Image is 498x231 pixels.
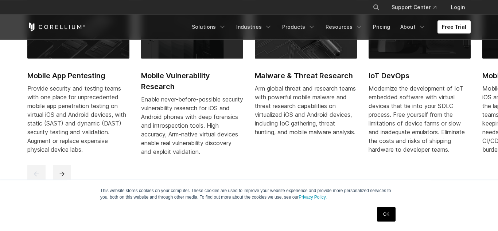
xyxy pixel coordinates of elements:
[445,1,471,14] a: Login
[141,70,243,92] h2: Mobile Vulnerability Research
[27,70,129,81] h2: Mobile App Pentesting
[369,20,394,33] a: Pricing
[232,20,276,33] a: Industries
[299,195,327,200] a: Privacy Policy.
[27,84,129,154] div: Provide security and testing teams with one place for unprecedented mobile app penetration testin...
[437,20,471,33] a: Free Trial
[187,20,230,33] a: Solutions
[27,165,46,183] button: previous
[27,23,85,31] a: Corellium Home
[278,20,320,33] a: Products
[100,187,398,200] p: This website stores cookies on your computer. These cookies are used to improve your website expe...
[255,70,357,81] h2: Malware & Threat Research
[187,20,471,33] div: Navigation Menu
[321,20,367,33] a: Resources
[369,70,471,81] h2: IoT DevOps
[369,84,471,154] div: Modernize the development of IoT embedded software with virtual devices that tie into your SDLC p...
[255,84,357,136] div: Arm global threat and research teams with powerful mobile malware and threat research capabilitie...
[370,1,383,14] button: Search
[377,207,396,222] a: OK
[141,95,243,156] div: Enable never-before-possible security vulnerability research for iOS and Android phones with deep...
[53,165,71,183] button: next
[396,20,430,33] a: About
[386,1,442,14] a: Support Center
[364,1,471,14] div: Navigation Menu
